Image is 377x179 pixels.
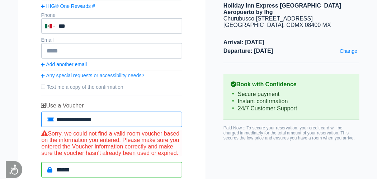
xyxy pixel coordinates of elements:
span: [GEOGRAPHIC_DATA], [223,22,285,28]
li: Secure payment [231,91,352,98]
div: Sorry, we could not find a valid room voucher based on the information you entered. Please make s... [41,130,183,157]
span: Paid Now :: To secure your reservation, your credit card will be charged immediately for the tota... [223,125,355,141]
label: Email [41,37,54,43]
label: Text me a copy of the confirmation [41,81,183,93]
a: Add another email [41,61,183,67]
div: Holiday Inn Express [GEOGRAPHIC_DATA] Aeropuerto by Ihg [223,3,359,15]
div: Mexico (México): +52 [42,19,57,33]
div: Churubusco [STREET_ADDRESS] [223,15,359,22]
div: Use a Voucher [41,102,183,109]
li: Instant confirmation [231,98,352,105]
li: 24/7 Customer Support [231,105,352,112]
a: Change [338,46,359,56]
span: CDMX [287,22,303,28]
span: MX [322,22,331,28]
label: Phone [41,12,56,18]
span: 08400 [305,22,321,28]
span: Departure: [DATE] [223,48,359,54]
b: Book with Confidence [231,81,352,88]
a: Any special requests or accessibility needs? [41,73,183,78]
a: IHG® One Rewards # [41,3,183,9]
span: Arrival: [DATE] [223,39,359,46]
